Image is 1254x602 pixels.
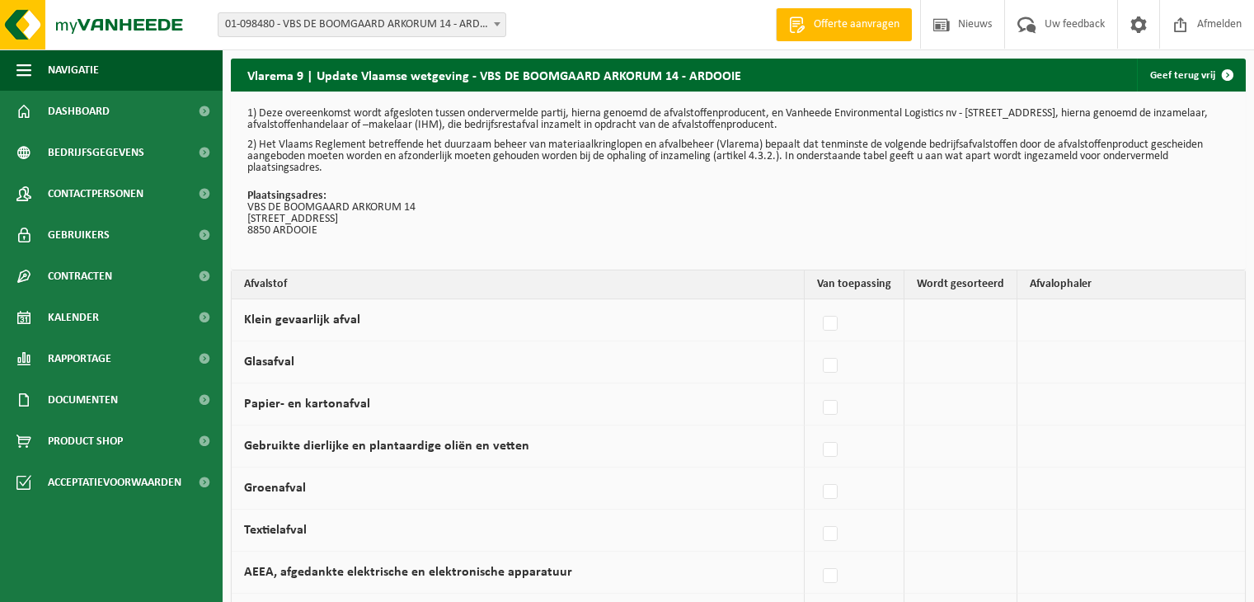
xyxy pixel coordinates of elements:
[48,421,123,462] span: Product Shop
[244,397,370,411] label: Papier- en kartonafval
[244,355,294,369] label: Glasafval
[244,566,572,579] label: AEEA, afgedankte elektrische en elektronische apparatuur
[810,16,904,33] span: Offerte aanvragen
[904,270,1017,299] th: Wordt gesorteerd
[48,338,111,379] span: Rapportage
[48,132,144,173] span: Bedrijfsgegevens
[247,190,1229,237] p: VBS DE BOOMGAARD ARKORUM 14 [STREET_ADDRESS] 8850 ARDOOIE
[776,8,912,41] a: Offerte aanvragen
[48,256,112,297] span: Contracten
[244,440,529,453] label: Gebruikte dierlijke en plantaardige oliën en vetten
[48,49,99,91] span: Navigatie
[48,214,110,256] span: Gebruikers
[218,13,505,36] span: 01-098480 - VBS DE BOOMGAARD ARKORUM 14 - ARDOOIE
[48,173,143,214] span: Contactpersonen
[244,482,306,495] label: Groenafval
[232,270,805,299] th: Afvalstof
[48,91,110,132] span: Dashboard
[218,12,506,37] span: 01-098480 - VBS DE BOOMGAARD ARKORUM 14 - ARDOOIE
[244,524,307,537] label: Textielafval
[48,297,99,338] span: Kalender
[1137,59,1244,92] a: Geef terug vrij
[247,139,1229,174] p: 2) Het Vlaams Reglement betreffende het duurzaam beheer van materiaalkringlopen en afvalbeheer (V...
[805,270,904,299] th: Van toepassing
[48,379,118,421] span: Documenten
[247,108,1229,131] p: 1) Deze overeenkomst wordt afgesloten tussen ondervermelde partij, hierna genoemd de afvalstoffen...
[1017,270,1245,299] th: Afvalophaler
[247,190,326,202] strong: Plaatsingsadres:
[48,462,181,503] span: Acceptatievoorwaarden
[244,313,360,327] label: Klein gevaarlijk afval
[231,59,758,91] h2: Vlarema 9 | Update Vlaamse wetgeving - VBS DE BOOMGAARD ARKORUM 14 - ARDOOIE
